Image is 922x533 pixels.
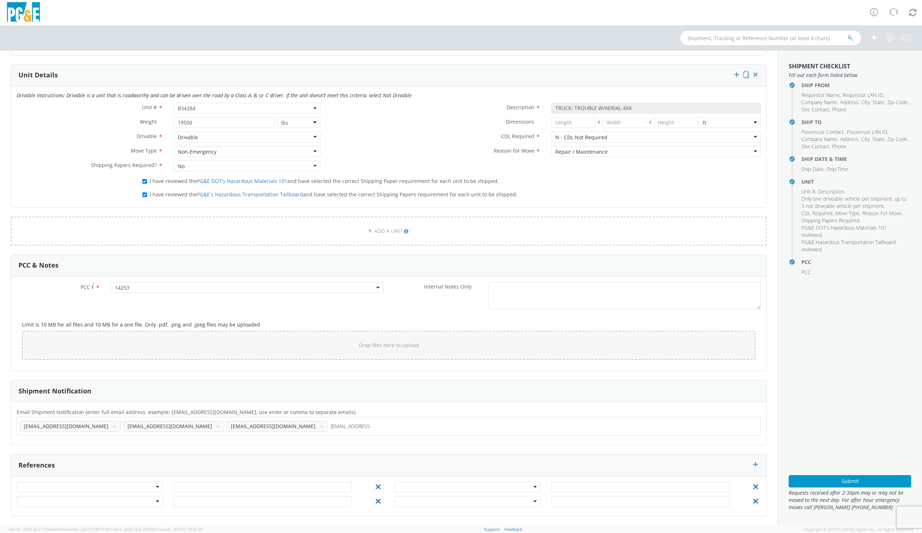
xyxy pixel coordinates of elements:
[81,283,90,290] span: PCC
[801,106,830,113] li: ,
[801,143,829,150] span: Site Contact
[178,163,185,170] div: No
[801,143,830,150] li: ,
[887,99,909,106] li: ,
[142,179,147,184] input: I have reviewed thePG&E DOT's Hazardous Materials 101and have selected the correct Shipping Paper...
[887,136,908,142] span: Zip Code
[818,188,844,195] span: Description
[801,156,911,162] h4: Ship Date & Time
[832,143,846,150] span: Phone
[801,224,909,239] li: ,
[801,119,911,125] h4: Ship To
[150,178,499,184] span: I have reviewed the and have selected the correct Shipping Paper requirement for each unit to be ...
[826,166,848,172] span: Ship Time
[24,423,108,430] span: [EMAIL_ADDRESS][DOMAIN_NAME]
[115,284,379,291] span: 14253
[847,128,887,135] span: Possessor LAN ID
[873,136,884,142] span: State
[801,188,815,195] span: Unit #
[494,147,534,154] span: Reason for Move
[18,72,58,79] h3: Unit Details
[501,133,534,140] span: CDL Required
[17,92,412,99] i: Drivable Instructions: Drivable is a unit that is roadworthy and can be driven over the road by a...
[847,128,888,136] li: ,
[840,99,858,106] span: Address
[840,99,859,106] li: ,
[832,106,846,113] span: Phone
[112,422,117,431] button: ×
[131,147,157,154] span: Move Type
[801,259,911,265] h4: PCC
[654,117,698,128] input: Height
[801,224,887,238] span: PG&E DOT's Hazardous Materials 101 reviewed
[158,526,202,532] span: master, [DATE] 10:25:00
[801,128,844,135] span: Possessor Contact
[801,91,840,98] span: Requestor Name
[111,526,202,532] span: Client: 2025.18.0-37e85b1
[359,342,419,349] span: Drop files here to upload
[9,526,110,532] span: Server: 2025.20.0-710e05ee653
[801,179,911,184] h4: Unit
[835,210,859,217] span: Move Type
[861,99,871,106] li: ,
[424,283,471,290] span: Internal Notes Only
[801,99,837,106] span: Company Name
[873,99,884,106] span: State
[506,118,534,125] span: Dimensions
[801,106,829,113] span: Site Contact
[801,136,838,143] li: ,
[840,136,859,143] li: ,
[861,136,871,143] li: ,
[803,526,913,532] span: Copyright © [DATE]-[DATE] Agistix Inc., All Rights Reserved
[178,148,216,155] div: Non-Emergency
[801,128,845,136] li: ,
[17,409,356,415] span: Email Shipment Notification (enter full email address, example: jdoe01@agistix.com, use enter or ...
[150,191,517,198] span: I have reviewed the and have selected the correct Shipping Papers requirement for each unit to be...
[5,2,42,24] img: pge-logo-06675f144f4cfa6a6814.png
[142,192,147,197] input: I have reviewed thePG&E's Hazardous Transportation Tailboardand have selected the correct Shippin...
[137,133,157,140] span: Drivable
[801,91,841,99] li: ,
[197,191,303,198] a: PG&E's Hazardous Transportation Tailboard
[197,178,287,184] a: PG&E DOT's Hazardous Materials 101
[319,422,324,431] button: ×
[861,99,870,106] span: City
[18,388,91,395] h3: Shipment Notification
[861,136,870,142] span: City
[789,475,911,487] button: Submit
[801,210,832,217] span: CDL Required
[22,322,755,327] h5: Limit is 10 MB for all files and 10 MB for a one file. Only .pdf, .png and .jpeg files may be upl...
[555,134,607,141] div: N - CDL Not Required
[18,462,55,469] h3: References
[789,62,850,70] strong: Shipment Checklist
[801,188,817,195] li: ,
[818,188,845,195] li: ,
[140,118,157,125] span: Weight
[680,31,861,45] input: Shipment, Tracking or Reference Number (at least 4 chars)
[840,136,858,142] span: Address
[603,117,647,128] input: Width
[595,117,603,128] span: X
[231,423,315,430] span: [EMAIL_ADDRESS][DOMAIN_NAME]
[862,210,901,217] span: Reason For Move
[835,210,861,217] li: ,
[862,210,902,217] li: ,
[647,117,654,128] span: X
[504,526,522,532] a: Feedback
[507,104,534,111] span: Description
[91,162,157,169] span: Shipping Papers Required?
[216,422,220,431] button: ×
[801,99,838,106] li: ,
[801,195,909,210] li: ,
[801,136,837,142] span: Company Name
[789,489,911,511] span: Requests received after 2:30pm may or may not be moved to the next day. For after hour emergency ...
[484,526,500,532] a: Support
[128,423,212,430] span: [EMAIL_ADDRESS][DOMAIN_NAME]
[801,217,860,224] li: ,
[873,99,886,106] li: ,
[843,91,884,99] li: ,
[18,262,59,269] h3: PCC & Notes
[174,103,320,114] span: B34284
[801,217,859,224] span: Shipping Papers Required
[873,136,886,143] li: ,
